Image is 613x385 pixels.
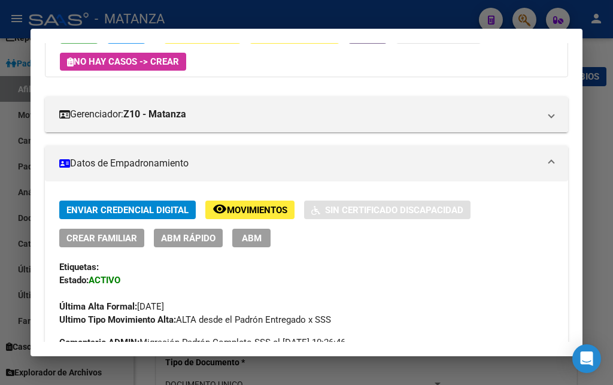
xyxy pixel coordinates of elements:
[59,337,139,348] strong: Comentario ADMIN:
[45,96,568,132] mat-expansion-panel-header: Gerenciador:Z10 - Matanza
[396,25,481,44] button: Organismos Ext.
[59,301,137,312] strong: Última Alta Formal:
[59,314,176,325] strong: Ultimo Tipo Movimiento Alta:
[89,275,120,286] strong: ACTIVO
[213,202,227,216] mat-icon: remove_red_eye
[67,56,179,67] span: No hay casos -> Crear
[59,201,196,219] button: Enviar Credencial Digital
[66,233,137,244] span: Crear Familiar
[227,205,287,216] span: Movimientos
[45,145,568,181] mat-expansion-panel-header: Datos de Empadronamiento
[59,229,144,247] button: Crear Familiar
[242,233,262,244] span: ABM
[60,53,186,71] button: No hay casos -> Crear
[123,107,186,122] strong: Z10 - Matanza
[59,301,164,312] span: [DATE]
[59,336,345,349] span: Migración Padrón Completo SSS el [DATE] 10:26:46
[325,205,463,216] span: Sin Certificado Discapacidad
[59,156,539,171] mat-panel-title: Datos de Empadronamiento
[59,314,331,325] span: ALTA desde el Padrón Entregado x SSS
[205,201,295,219] button: Movimientos
[59,262,99,272] strong: Etiquetas:
[154,229,223,247] button: ABM Rápido
[59,275,89,286] strong: Estado:
[161,233,216,244] span: ABM Rápido
[66,205,189,216] span: Enviar Credencial Digital
[572,344,601,373] div: Open Intercom Messenger
[59,107,539,122] mat-panel-title: Gerenciador:
[304,201,471,219] button: Sin Certificado Discapacidad
[232,229,271,247] button: ABM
